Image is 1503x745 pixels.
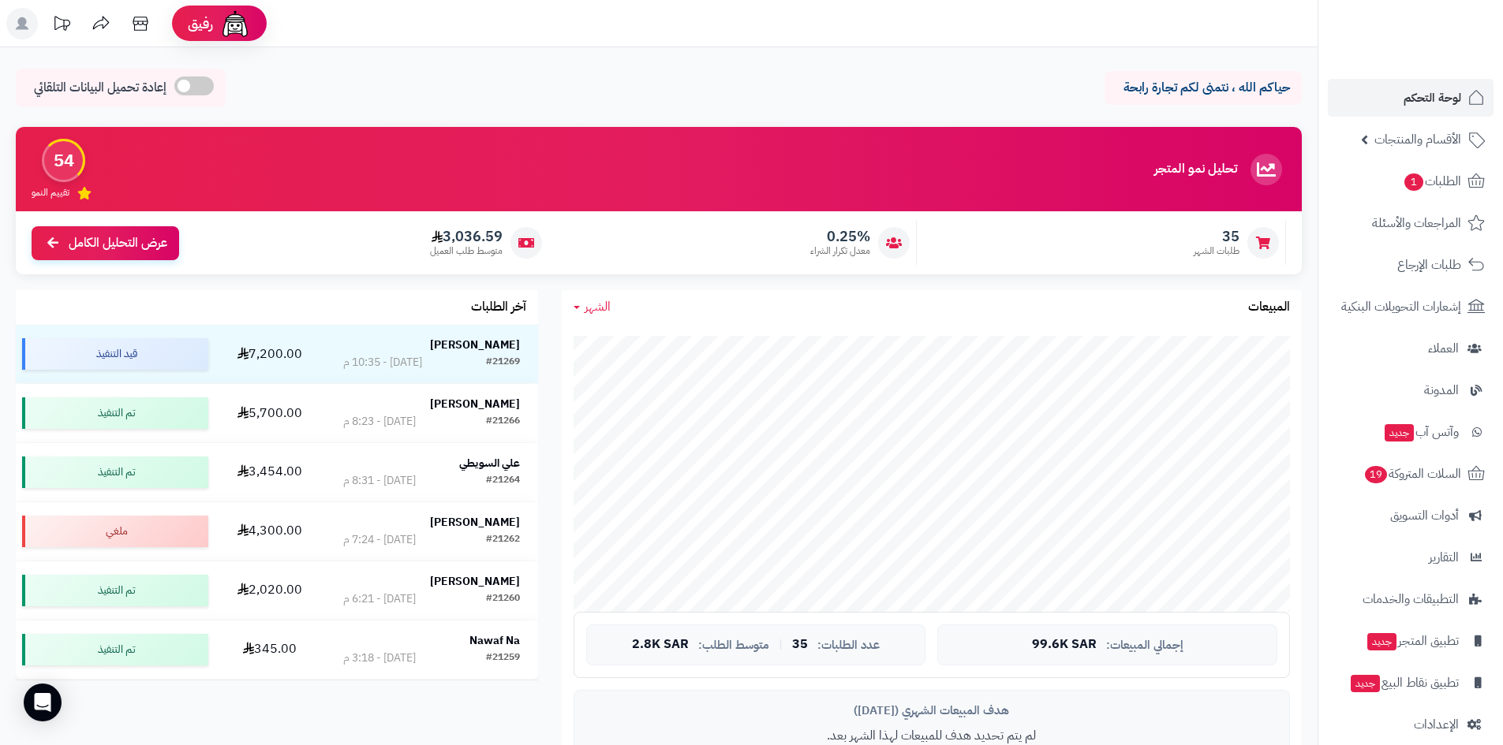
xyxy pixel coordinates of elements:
span: الشهر [585,297,611,316]
div: هدف المبيعات الشهري ([DATE]) [586,702,1277,719]
a: إشعارات التحويلات البنكية [1328,288,1494,326]
span: جديد [1351,675,1380,692]
a: الشهر [574,298,611,316]
span: إشعارات التحويلات البنكية [1341,296,1461,318]
a: المدونة [1328,371,1494,409]
div: #21259 [486,650,520,666]
div: [DATE] - 10:35 م [343,355,422,371]
p: لم يتم تحديد هدف للمبيعات لهذا الشهر بعد. [586,727,1277,745]
span: 1 [1404,173,1423,191]
div: [DATE] - 6:21 م [343,591,416,607]
div: Open Intercom Messenger [24,684,62,721]
span: طلبات الشهر [1194,244,1239,258]
span: العملاء [1428,337,1459,359]
h3: آخر الطلبات [471,300,526,315]
span: الأقسام والمنتجات [1374,129,1461,151]
strong: Nawaf Na [469,632,520,649]
div: #21262 [486,532,520,548]
div: #21264 [486,473,520,489]
div: #21260 [486,591,520,607]
a: التطبيقات والخدمات [1328,580,1494,618]
span: 35 [1194,228,1239,245]
span: 35 [792,638,808,652]
div: #21266 [486,414,520,430]
a: السلات المتروكة19 [1328,455,1494,493]
span: الطلبات [1403,170,1461,192]
a: التقارير [1328,538,1494,576]
div: ملغي [22,516,208,547]
span: أدوات التسويق [1390,505,1459,527]
a: تحديثات المنصة [42,8,81,43]
span: التطبيقات والخدمات [1363,588,1459,610]
div: [DATE] - 8:31 م [343,473,416,489]
div: تم التنفيذ [22,634,208,665]
div: [DATE] - 3:18 م [343,650,416,666]
span: المراجعات والأسئلة [1372,212,1461,234]
span: لوحة التحكم [1404,87,1461,109]
strong: [PERSON_NAME] [430,573,520,590]
h3: تحليل نمو المتجر [1154,162,1237,177]
span: عدد الطلبات: [817,639,880,652]
strong: علي السويطي [459,455,520,471]
span: | [779,639,783,650]
div: [DATE] - 7:24 م [343,532,416,548]
span: إعادة تحميل البيانات التلقائي [34,79,166,97]
a: لوحة التحكم [1328,79,1494,117]
span: رفيق [188,14,213,33]
span: تقييم النمو [32,186,69,199]
span: جديد [1385,424,1414,441]
td: 4,300.00 [215,502,325,561]
div: تم التنفيذ [22,397,208,429]
span: وآتس آب [1383,421,1459,443]
span: التقارير [1429,546,1459,568]
td: 345.00 [215,620,325,679]
span: جديد [1367,633,1396,650]
span: الإعدادات [1414,713,1459,736]
strong: [PERSON_NAME] [430,514,520,531]
span: 0.25% [810,228,870,245]
a: عرض التحليل الكامل [32,226,179,260]
span: 19 [1365,466,1387,483]
strong: [PERSON_NAME] [430,337,520,353]
td: 7,200.00 [215,325,325,383]
span: متوسط الطلب: [698,639,769,652]
td: 5,700.00 [215,384,325,442]
span: إجمالي المبيعات: [1106,639,1183,652]
span: 3,036.59 [430,228,503,245]
a: الإعدادات [1328,706,1494,743]
a: العملاء [1328,330,1494,367]
span: تطبيق نقاط البيع [1349,672,1459,694]
a: أدوات التسويق [1328,497,1494,535]
a: المراجعات والأسئلة [1328,204,1494,242]
div: تم التنفيذ [22,456,208,488]
span: المدونة [1424,379,1459,401]
h3: المبيعات [1248,300,1290,315]
td: 2,020.00 [215,561,325,620]
a: طلبات الإرجاع [1328,246,1494,284]
td: 3,454.00 [215,443,325,501]
div: تم التنفيذ [22,575,208,606]
span: طلبات الإرجاع [1397,254,1461,276]
a: تطبيق المتجرجديد [1328,622,1494,660]
a: وآتس آبجديد [1328,413,1494,451]
a: الطلبات1 [1328,162,1494,200]
span: 99.6K SAR [1032,638,1097,652]
div: #21269 [486,355,520,371]
p: حياكم الله ، نتمنى لكم تجارة رابحة [1116,79,1290,97]
span: معدل تكرار الشراء [810,244,870,258]
div: [DATE] - 8:23 م [343,414,416,430]
a: تطبيق نقاط البيعجديد [1328,664,1494,702]
img: ai-face.png [219,8,251,39]
span: 2.8K SAR [632,638,689,652]
span: عرض التحليل الكامل [69,234,167,252]
span: تطبيق المتجر [1366,630,1459,652]
div: قيد التنفيذ [22,338,208,370]
span: السلات المتروكة [1363,463,1461,485]
strong: [PERSON_NAME] [430,396,520,412]
span: متوسط طلب العميل [430,244,503,258]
